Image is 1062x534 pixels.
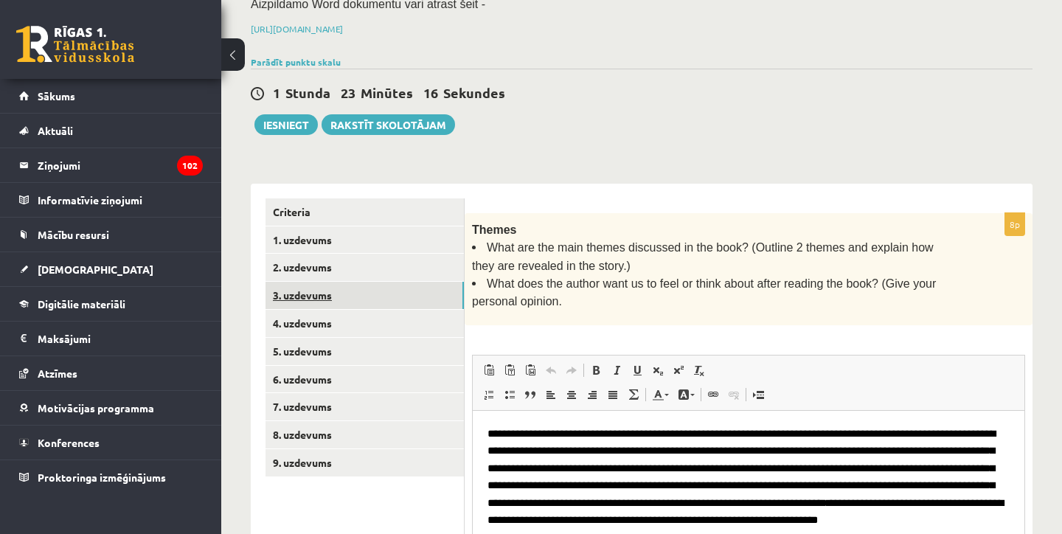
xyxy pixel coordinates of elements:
[541,385,561,404] a: Align Left
[723,385,744,404] a: Unlink
[19,426,203,460] a: Konferences
[265,421,464,448] a: 8. uzdevums
[285,84,330,101] span: Stunda
[606,361,627,380] a: Italic (⌘+I)
[748,385,768,404] a: Insert Page Break for Printing
[251,56,341,68] a: Parādīt punktu skalu
[265,449,464,476] a: 9. uzdevums
[265,338,464,365] a: 5. uzdevums
[361,84,413,101] span: Minūtes
[16,26,134,63] a: Rīgas 1. Tālmācības vidusskola
[472,277,936,308] span: What does the author want us to feel or think about after reading the book? (Give your personal o...
[541,361,561,380] a: Undo (⌘+Z)
[520,361,541,380] a: Paste from Word
[251,23,343,35] a: [URL][DOMAIN_NAME]
[19,148,203,182] a: Ziņojumi102
[499,385,520,404] a: Insert/Remove Bulleted List
[265,393,464,420] a: 7. uzdevums
[703,385,723,404] a: Link (⌘+K)
[273,84,280,101] span: 1
[38,263,153,276] span: [DEMOGRAPHIC_DATA]
[479,385,499,404] a: Insert/Remove Numbered List
[19,218,203,252] a: Mācību resursi
[265,198,464,226] a: Criteria
[38,471,166,484] span: Proktoringa izmēģinājums
[443,84,505,101] span: Sekundes
[668,361,689,380] a: Superscript
[19,252,203,286] a: [DEMOGRAPHIC_DATA]
[254,114,318,135] button: Iesniegt
[19,183,203,217] a: Informatīvie ziņojumi
[322,114,455,135] a: Rakstīt skolotājam
[38,401,154,415] span: Motivācijas programma
[627,361,648,380] a: Underline (⌘+U)
[19,79,203,113] a: Sākums
[38,183,203,217] legend: Informatīvie ziņojumi
[265,226,464,254] a: 1. uzdevums
[499,361,520,380] a: Paste as plain text (⌘+⌥+⇧+V)
[38,297,125,311] span: Digitālie materiāli
[15,15,537,159] body: Rich Text Editor, wiswyg-editor-user-answer-47433996531980
[673,385,699,404] a: Background Colour
[648,385,673,404] a: Text Colour
[19,356,203,390] a: Atzīmes
[341,84,355,101] span: 23
[265,310,464,337] a: 4. uzdevums
[1004,212,1025,236] p: 8p
[520,385,541,404] a: Block Quote
[603,385,623,404] a: Justify
[19,391,203,425] a: Motivācijas programma
[177,156,203,176] i: 102
[265,282,464,309] a: 3. uzdevums
[19,114,203,148] a: Aktuāli
[623,385,644,404] a: Math
[19,287,203,321] a: Digitālie materiāli
[38,228,109,241] span: Mācību resursi
[38,367,77,380] span: Atzīmes
[38,89,75,103] span: Sākums
[472,241,934,271] span: What are the main themes discussed in the book? (Outline 2 themes and explain how they are reveal...
[265,254,464,281] a: 2. uzdevums
[561,361,582,380] a: Redo (⌘+Y)
[689,361,709,380] a: Remove Format
[19,322,203,356] a: Maksājumi
[19,460,203,494] a: Proktoringa izmēģinājums
[38,436,100,449] span: Konferences
[582,385,603,404] a: Align Right
[38,148,203,182] legend: Ziņojumi
[423,84,438,101] span: 16
[648,361,668,380] a: Subscript
[586,361,606,380] a: Bold (⌘+B)
[561,385,582,404] a: Centre
[38,124,73,137] span: Aktuāli
[479,361,499,380] a: Paste (⌘+V)
[265,366,464,393] a: 6. uzdevums
[38,322,203,356] legend: Maksājumi
[472,223,516,236] span: Themes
